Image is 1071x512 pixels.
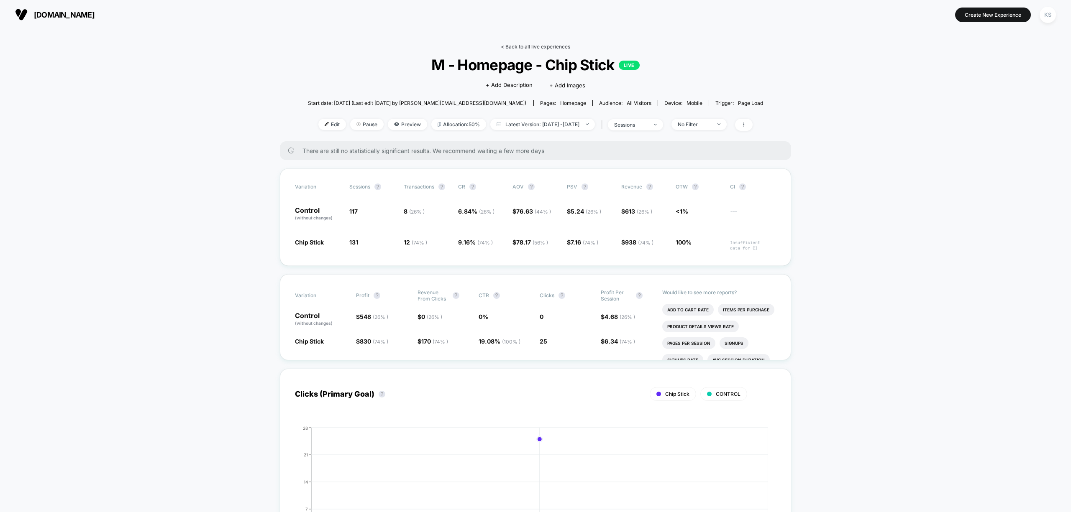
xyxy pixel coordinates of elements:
[295,289,341,302] span: Variation
[373,339,388,345] span: ( 74 % )
[412,239,427,246] span: ( 74 % )
[716,391,740,397] span: CONTROL
[571,239,598,246] span: 7.16
[715,100,763,106] div: Trigger:
[678,121,711,127] div: No Filter
[621,183,642,190] span: Revenue
[497,122,501,126] img: calendar
[305,506,308,511] tspan: 7
[304,452,308,457] tspan: 21
[479,209,495,215] span: ( 26 % )
[692,183,699,190] button: ?
[662,304,714,316] li: Add To Cart Rate
[302,147,774,154] span: There are still no statistically significant results. We recommend waiting a few more days
[1037,6,1058,23] button: KS
[625,239,653,246] span: 938
[13,8,97,21] button: [DOMAIN_NAME]
[707,354,770,366] li: Avg Session Duration
[516,208,551,215] span: 76.63
[356,313,388,320] span: $
[636,292,643,299] button: ?
[540,292,554,298] span: Clicks
[549,82,585,89] span: + Add Images
[560,100,586,106] span: homepage
[540,338,547,345] span: 25
[583,239,598,246] span: ( 74 % )
[458,239,493,246] span: 9.16 %
[614,122,648,128] div: sessions
[295,183,341,190] span: Variation
[15,8,28,21] img: Visually logo
[431,119,486,130] span: Allocation: 50%
[34,10,95,19] span: [DOMAIN_NAME]
[662,354,703,366] li: Signups Rate
[528,183,535,190] button: ?
[567,183,577,190] span: PSV
[374,292,380,299] button: ?
[621,239,653,246] span: $
[350,119,384,130] span: Pause
[349,239,358,246] span: 131
[717,123,720,125] img: end
[331,56,740,74] span: M - Homepage - Chip Stick
[658,100,709,106] span: Device:
[404,183,434,190] span: Transactions
[599,100,651,106] div: Audience:
[360,313,388,320] span: 548
[356,122,361,126] img: end
[349,183,370,190] span: Sessions
[687,100,702,106] span: mobile
[605,338,635,345] span: 6.34
[582,183,588,190] button: ?
[356,292,369,298] span: Profit
[586,209,601,215] span: ( 26 % )
[540,313,543,320] span: 0
[438,122,441,127] img: rebalance
[620,314,635,320] span: ( 26 % )
[404,208,425,215] span: 8
[627,100,651,106] span: All Visitors
[477,239,493,246] span: ( 74 % )
[665,391,689,397] span: Chip Stick
[493,292,500,299] button: ?
[469,183,476,190] button: ?
[304,479,308,484] tspan: 14
[318,119,346,130] span: Edit
[654,124,657,125] img: end
[637,209,652,215] span: ( 26 % )
[730,240,776,251] span: Insufficient data for CI
[601,289,632,302] span: Profit Per Session
[295,207,341,221] p: Control
[559,292,565,299] button: ?
[502,339,520,345] span: ( 100 % )
[662,321,739,332] li: Product Details Views Rate
[421,313,442,320] span: 0
[453,292,459,299] button: ?
[418,313,442,320] span: $
[718,304,774,316] li: Items Per Purchase
[479,313,488,320] span: 0 %
[621,208,652,215] span: $
[676,183,722,190] span: OTW
[295,312,348,326] p: Control
[433,339,448,345] span: ( 74 % )
[586,123,589,125] img: end
[404,239,427,246] span: 12
[676,239,692,246] span: 100%
[599,119,608,131] span: |
[739,183,746,190] button: ?
[738,100,763,106] span: Page Load
[646,183,653,190] button: ?
[325,122,329,126] img: edit
[418,289,448,302] span: Revenue From Clicks
[571,208,601,215] span: 5.24
[605,313,635,320] span: 4.68
[662,289,776,295] p: Would like to see more reports?
[438,183,445,190] button: ?
[295,215,333,220] span: (without changes)
[501,43,570,50] a: < Back to all live experiences
[567,208,601,215] span: $
[601,338,635,345] span: $
[620,339,635,345] span: ( 74 % )
[512,208,551,215] span: $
